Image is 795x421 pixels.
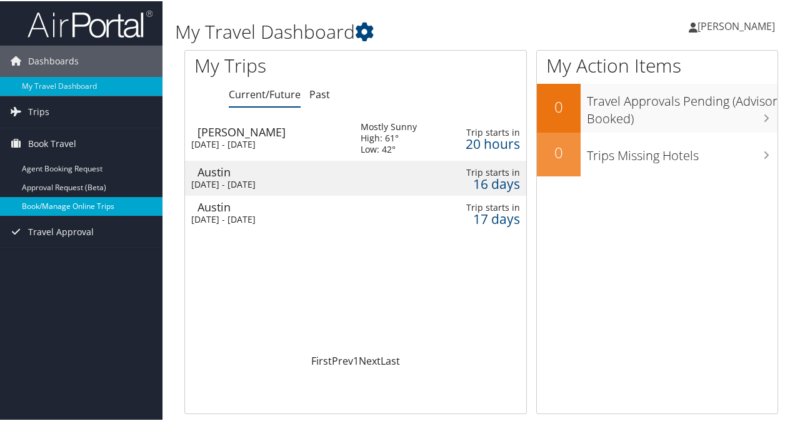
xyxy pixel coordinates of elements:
[456,126,520,137] div: Trip starts in
[191,213,342,224] div: [DATE] - [DATE]
[332,353,353,367] a: Prev
[537,83,777,131] a: 0Travel Approvals Pending (Advisor Booked)
[175,18,583,44] h1: My Travel Dashboard
[456,177,520,188] div: 16 days
[28,127,76,158] span: Book Travel
[27,8,152,38] img: airportal-logo.png
[587,139,777,163] h3: Trips Missing Hotels
[537,51,777,78] h1: My Action Items
[194,51,374,78] h1: My Trips
[311,353,332,367] a: First
[456,201,520,212] div: Trip starts in
[587,85,777,126] h3: Travel Approvals Pending (Advisor Booked)
[537,95,581,116] h2: 0
[359,353,381,367] a: Next
[191,178,342,189] div: [DATE] - [DATE]
[689,6,787,44] a: [PERSON_NAME]
[381,353,400,367] a: Last
[28,95,49,126] span: Trips
[361,120,417,131] div: Mostly Sunny
[456,166,520,177] div: Trip starts in
[456,212,520,223] div: 17 days
[537,131,777,175] a: 0Trips Missing Hotels
[197,200,348,211] div: Austin
[353,353,359,367] a: 1
[191,138,342,149] div: [DATE] - [DATE]
[361,131,417,143] div: High: 61°
[456,137,520,148] div: 20 hours
[537,141,581,162] h2: 0
[28,44,79,76] span: Dashboards
[28,215,94,246] span: Travel Approval
[309,86,330,100] a: Past
[197,165,348,176] div: Austin
[361,143,417,154] div: Low: 42°
[229,86,301,100] a: Current/Future
[697,18,775,32] span: [PERSON_NAME]
[197,125,348,136] div: [PERSON_NAME]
